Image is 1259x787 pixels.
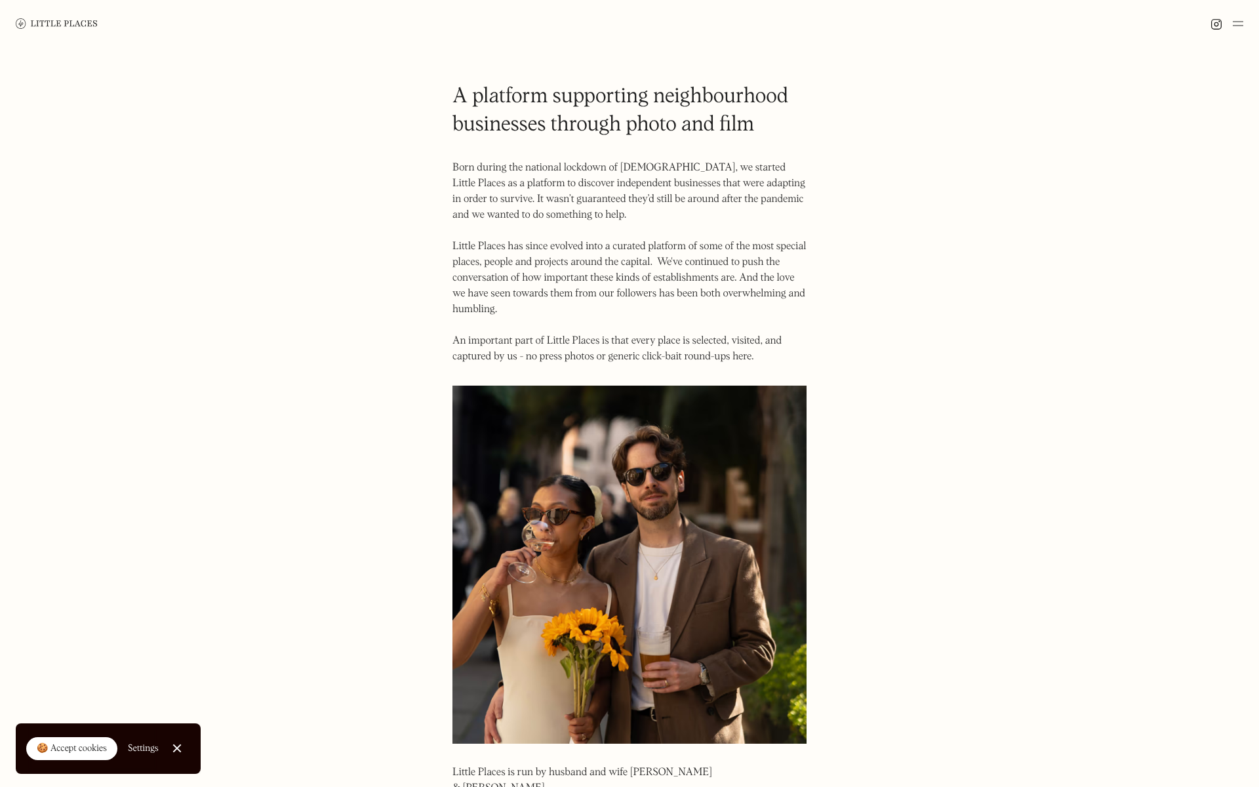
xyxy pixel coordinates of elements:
[128,744,159,753] div: Settings
[176,748,177,749] div: Close Cookie Popup
[452,160,807,365] p: Born during the national lockdown of [DEMOGRAPHIC_DATA], we started Little Places as a platform t...
[128,734,159,763] a: Settings
[164,735,190,761] a: Close Cookie Popup
[452,83,807,139] h1: A platform supporting neighbourhood businesses through photo and film
[452,386,807,744] img: Little Places founders: Kyra & Jason
[37,742,107,756] div: 🍪 Accept cookies
[26,737,117,761] a: 🍪 Accept cookies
